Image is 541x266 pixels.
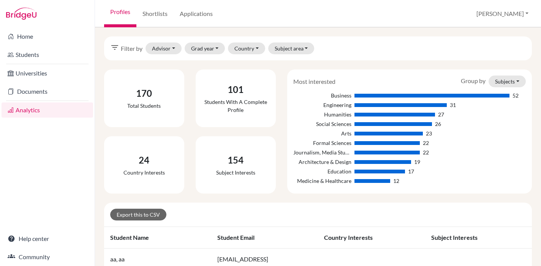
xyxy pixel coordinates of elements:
[489,76,526,87] button: Subjects
[2,231,93,246] a: Help center
[216,168,255,176] div: Subject interests
[450,101,456,109] div: 31
[2,249,93,264] a: Community
[202,83,270,96] div: 101
[293,129,351,137] div: Arts
[2,47,93,62] a: Students
[293,120,351,128] div: Social Sciences
[423,148,429,156] div: 22
[110,43,119,52] i: filter_list
[293,158,351,166] div: Architecture & Design
[408,167,414,175] div: 17
[2,29,93,44] a: Home
[146,42,182,54] button: Advisor
[288,77,341,86] div: Most interested
[293,110,351,118] div: Humanities
[423,139,429,147] div: 22
[425,227,532,249] th: Subject interests
[268,42,315,54] button: Subject area
[318,227,425,249] th: Country interests
[513,91,519,99] div: 52
[123,168,165,176] div: Country interests
[121,44,142,53] span: Filter by
[293,91,351,99] div: Business
[216,153,255,167] div: 154
[414,158,420,166] div: 19
[293,101,351,109] div: Engineering
[293,148,351,156] div: Journalism, Media Studies & Communication
[127,87,161,100] div: 170
[293,167,351,175] div: Education
[2,84,93,99] a: Documents
[293,139,351,147] div: Formal Sciences
[110,209,166,220] a: Export this to CSV
[104,227,211,249] th: Student name
[123,153,165,167] div: 24
[473,6,532,21] button: [PERSON_NAME]
[455,76,532,87] div: Group by
[2,102,93,118] a: Analytics
[2,66,93,81] a: Universities
[127,102,161,110] div: Total students
[228,42,265,54] button: Country
[6,8,36,20] img: Bridge-U
[202,98,270,114] div: Students with a complete profile
[426,129,432,137] div: 23
[435,120,441,128] div: 26
[393,177,399,185] div: 12
[211,227,318,249] th: Student email
[293,177,351,185] div: Medicine & Healthcare
[185,42,225,54] button: Grad year
[438,110,444,118] div: 27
